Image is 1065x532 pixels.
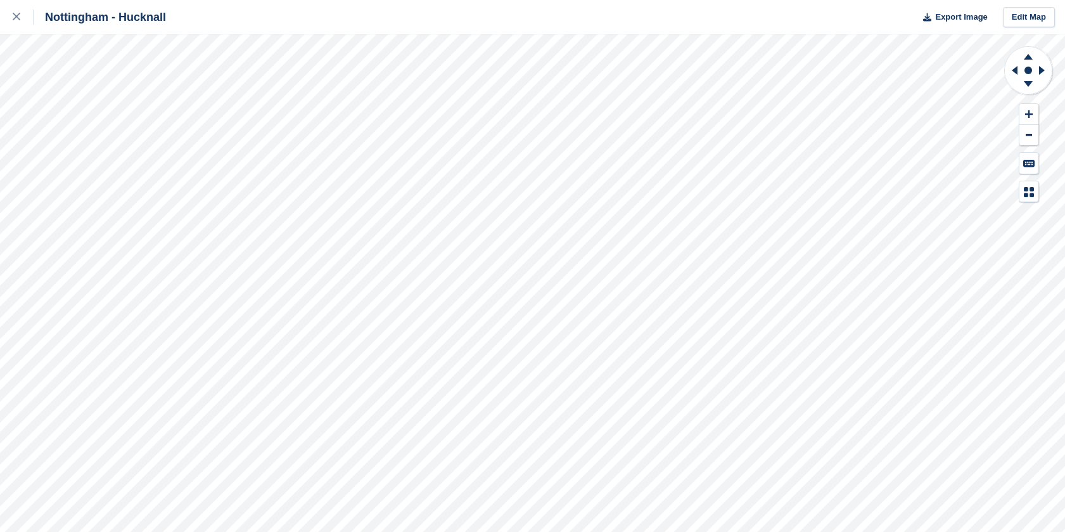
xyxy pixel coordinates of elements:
button: Zoom Out [1019,125,1038,146]
button: Keyboard Shortcuts [1019,153,1038,174]
button: Export Image [915,7,988,28]
a: Edit Map [1003,7,1055,28]
div: Nottingham - Hucknall [34,10,166,25]
span: Export Image [935,11,987,23]
button: Zoom In [1019,104,1038,125]
button: Map Legend [1019,181,1038,202]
